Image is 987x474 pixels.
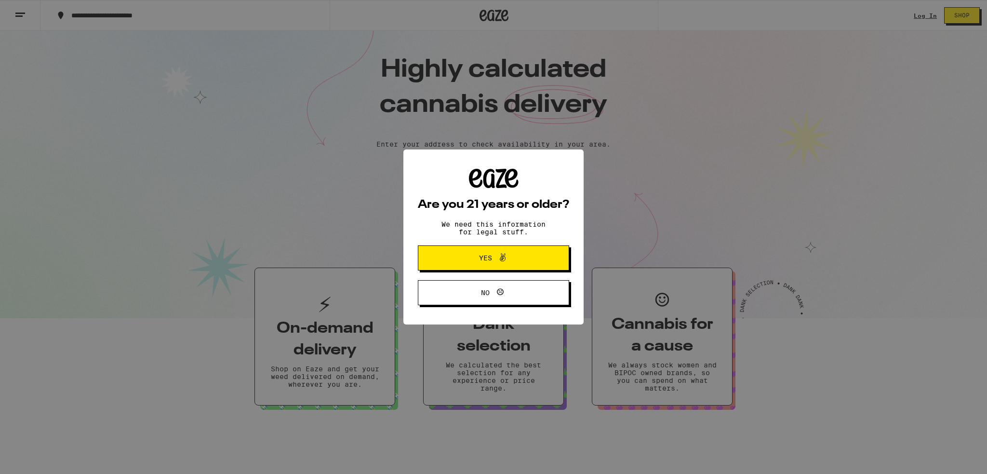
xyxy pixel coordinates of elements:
[479,255,492,261] span: Yes
[6,7,69,14] span: Hi. Need any help?
[481,289,490,296] span: No
[418,280,569,305] button: No
[433,220,554,236] p: We need this information for legal stuff.
[418,245,569,271] button: Yes
[418,199,569,211] h2: Are you 21 years or older?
